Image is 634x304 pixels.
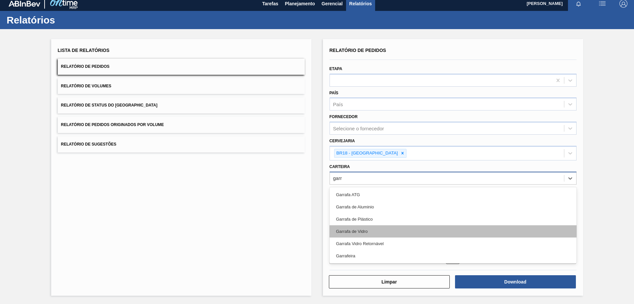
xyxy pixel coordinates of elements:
[330,189,577,201] div: Garrafa ATG
[58,48,110,53] span: Lista de Relatórios
[333,102,343,107] div: País
[330,250,577,262] div: Garrafeira
[330,91,338,95] label: País
[58,117,305,133] button: Relatório de Pedidos Originados por Volume
[61,142,117,147] span: Relatório de Sugestões
[58,78,305,94] button: Relatório de Volumes
[333,126,384,131] div: Selecione o fornecedor
[330,114,358,119] label: Fornecedor
[330,201,577,213] div: Garrafa de Aluminio
[330,66,342,71] label: Etapa
[335,149,399,157] div: BR18 - [GEOGRAPHIC_DATA]
[58,136,305,152] button: Relatório de Sugestões
[61,84,111,88] span: Relatório de Volumes
[330,225,577,238] div: Garrafa de Vidro
[7,16,124,24] h1: Relatórios
[9,1,40,7] img: TNhmsLtSVTkK8tSr43FrP2fwEKptu5GPRR3wAAAABJRU5ErkJggg==
[455,275,576,288] button: Download
[61,103,158,108] span: Relatório de Status do [GEOGRAPHIC_DATA]
[330,48,386,53] span: Relatório de Pedidos
[58,59,305,75] button: Relatório de Pedidos
[330,139,355,143] label: Cervejaria
[330,164,350,169] label: Carteira
[61,122,164,127] span: Relatório de Pedidos Originados por Volume
[330,213,577,225] div: Garrafa de Plástico
[61,64,110,69] span: Relatório de Pedidos
[58,97,305,113] button: Relatório de Status do [GEOGRAPHIC_DATA]
[330,238,577,250] div: Garrafa Vidro Retornável
[329,275,450,288] button: Limpar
